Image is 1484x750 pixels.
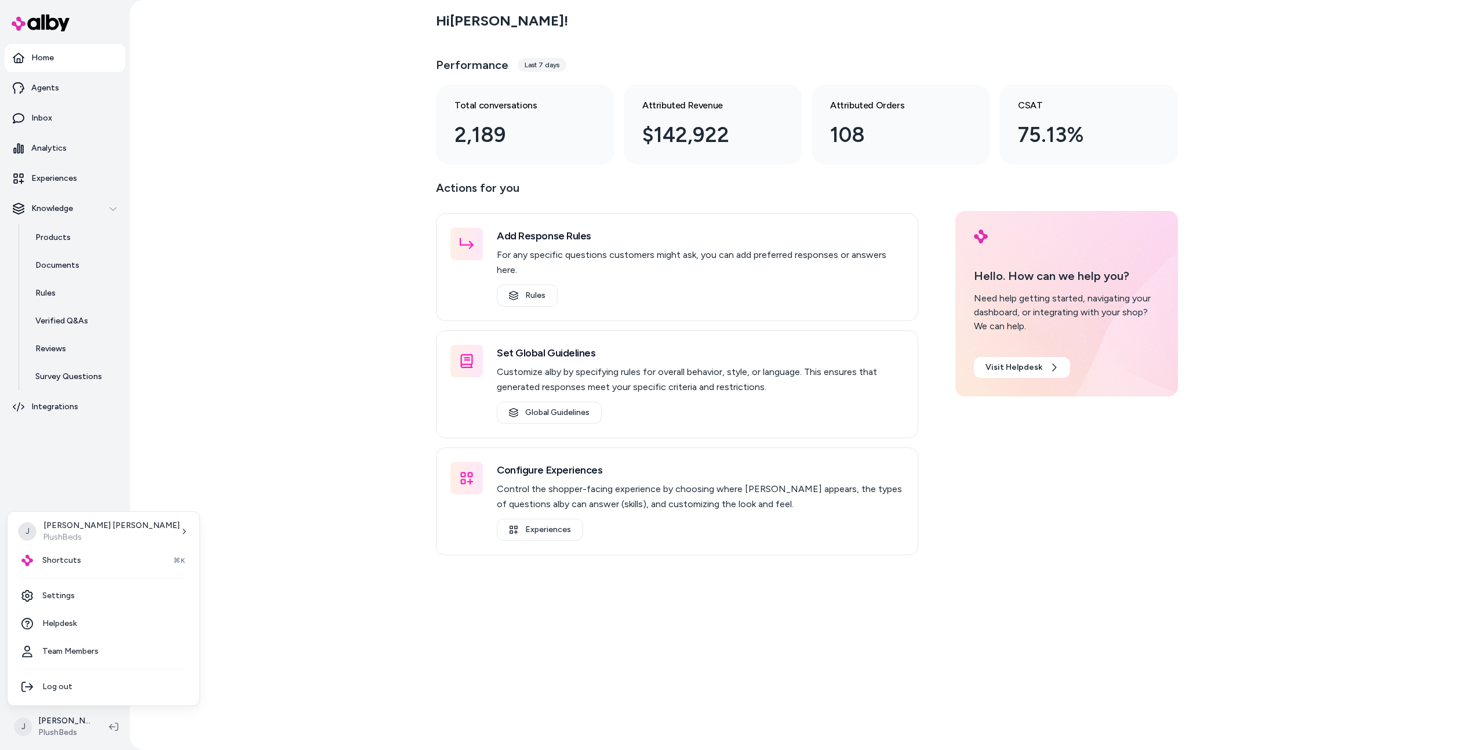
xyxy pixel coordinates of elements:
[12,582,195,610] a: Settings
[12,638,195,665] a: Team Members
[42,618,77,629] span: Helpdesk
[21,555,33,566] img: alby Logo
[173,556,185,565] span: ⌘K
[12,673,195,701] div: Log out
[43,531,180,543] p: PlushBeds
[18,522,37,541] span: J
[42,555,81,566] span: Shortcuts
[43,520,180,531] p: [PERSON_NAME] [PERSON_NAME]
